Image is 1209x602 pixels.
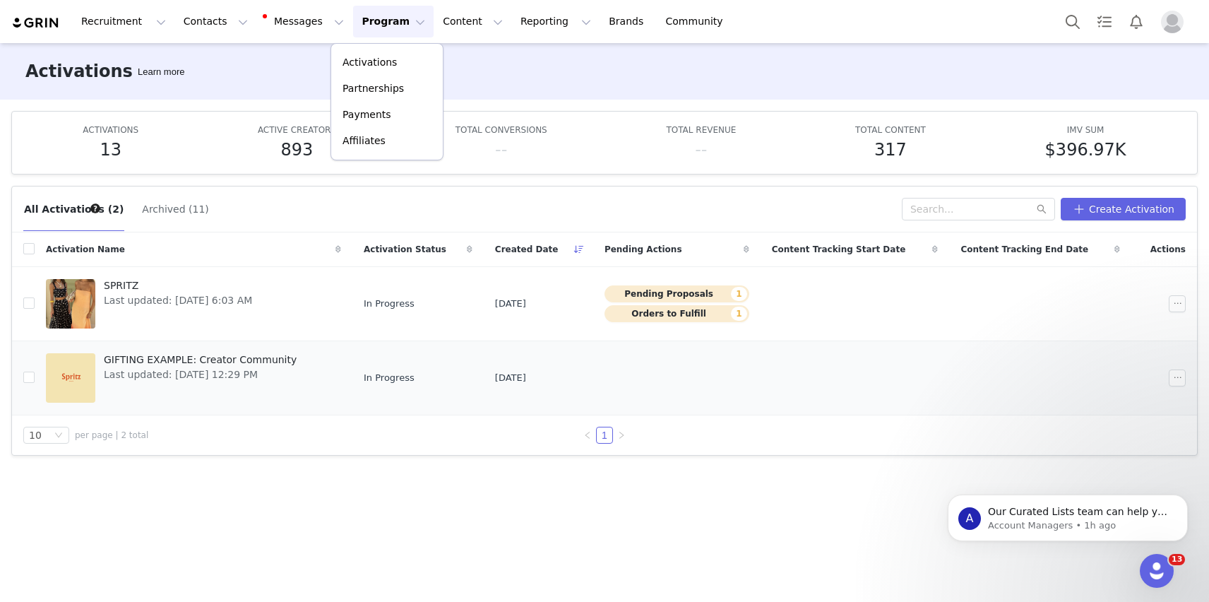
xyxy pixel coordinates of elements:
[613,427,630,444] li: Next Page
[104,367,297,382] span: Last updated: [DATE] 12:29 PM
[258,125,336,135] span: ACTIVE CREATORS
[495,243,559,256] span: Created Date
[100,137,121,163] h5: 13
[46,276,341,332] a: SPRITZLast updated: [DATE] 6:03 AM
[579,427,596,444] li: Previous Page
[46,243,125,256] span: Activation Name
[455,125,547,135] span: TOTAL CONVERSIONS
[23,198,124,220] button: All Activations (2)
[596,427,613,444] li: 1
[1061,198,1186,220] button: Create Activation
[600,6,656,37] a: Brands
[1140,554,1174,588] iframe: Intercom live chat
[597,427,612,443] a: 1
[657,6,738,37] a: Community
[1067,125,1104,135] span: IMV SUM
[617,431,626,439] i: icon: right
[83,125,138,135] span: ACTIVATIONS
[104,278,252,293] span: SPRITZ
[604,305,749,322] button: Orders to Fulfill1
[1037,204,1047,214] i: icon: search
[960,243,1088,256] span: Content Tracking End Date
[927,465,1209,564] iframe: Intercom notifications message
[89,202,102,215] div: Tooltip anchor
[1089,6,1120,37] a: Tasks
[73,6,174,37] button: Recruitment
[46,350,341,406] a: GIFTING EXAMPLE: Creator CommunityLast updated: [DATE] 12:29 PM
[1131,235,1197,264] div: Actions
[29,427,42,443] div: 10
[343,107,391,122] p: Payments
[75,429,148,442] span: per page | 2 total
[281,137,314,163] h5: 893
[583,431,592,439] i: icon: left
[141,198,209,220] button: Archived (11)
[257,6,352,37] button: Messages
[353,6,434,37] button: Program
[874,137,907,163] h5: 317
[695,137,707,163] h5: --
[772,243,906,256] span: Content Tracking Start Date
[1169,554,1185,565] span: 13
[604,285,749,302] button: Pending Proposals1
[54,431,63,441] i: icon: down
[364,297,415,311] span: In Progress
[1153,11,1198,33] button: Profile
[104,353,297,367] span: GIFTING EXAMPLE: Creator Community
[512,6,600,37] button: Reporting
[1161,11,1184,33] img: placeholder-profile.jpg
[666,125,736,135] span: TOTAL REVENUE
[364,371,415,385] span: In Progress
[1045,137,1126,163] h5: $396.97K
[135,65,187,79] div: Tooltip anchor
[343,81,404,96] p: Partnerships
[434,6,511,37] button: Content
[175,6,256,37] button: Contacts
[343,134,386,148] p: Affiliates
[11,16,61,30] img: grin logo
[855,125,926,135] span: TOTAL CONTENT
[1057,6,1088,37] button: Search
[495,297,526,311] span: [DATE]
[495,371,526,385] span: [DATE]
[604,243,682,256] span: Pending Actions
[343,55,397,70] p: Activations
[104,293,252,308] span: Last updated: [DATE] 6:03 AM
[902,198,1055,220] input: Search...
[495,137,507,163] h5: --
[25,59,133,84] h3: Activations
[1121,6,1152,37] button: Notifications
[364,243,446,256] span: Activation Status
